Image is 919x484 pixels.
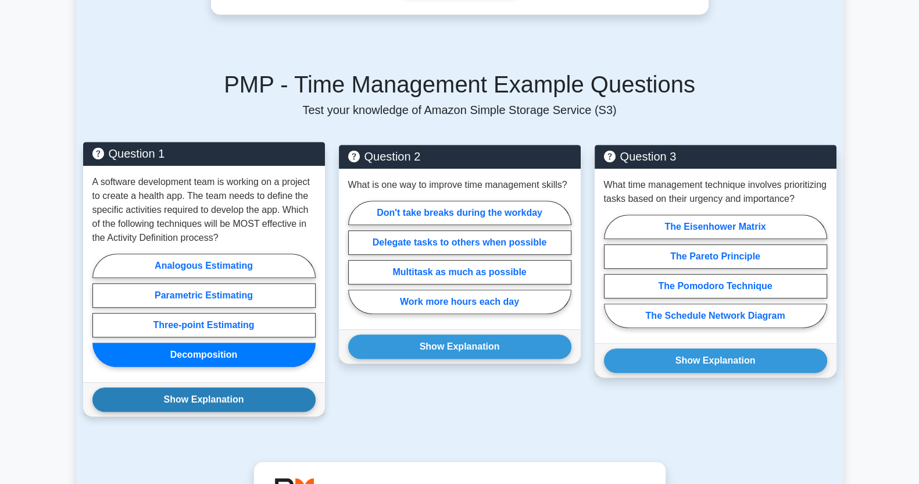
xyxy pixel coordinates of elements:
h5: Question 1 [92,147,316,161]
label: The Pomodoro Technique [604,274,827,298]
h5: Question 2 [348,150,571,163]
label: Parametric Estimating [92,283,316,308]
label: Delegate tasks to others when possible [348,230,571,255]
label: Decomposition [92,343,316,367]
label: Don't take breaks during the workday [348,201,571,225]
p: What time management technique involves prioritizing tasks based on their urgency and importance? [604,178,827,206]
label: Multitask as much as possible [348,260,571,284]
label: The Eisenhower Matrix [604,215,827,239]
label: Work more hours each day [348,290,571,314]
button: Show Explanation [604,348,827,373]
label: The Pareto Principle [604,244,827,269]
h5: PMP - Time Management Example Questions [83,70,836,98]
p: Test your knowledge of Amazon Simple Storage Service (S3) [83,103,836,117]
button: Show Explanation [348,334,571,359]
label: Analogous Estimating [92,254,316,278]
p: A software development team is working on a project to create a health app. The team needs to def... [92,175,316,245]
label: Three-point Estimating [92,313,316,337]
label: The Schedule Network Diagram [604,304,827,328]
p: What is one way to improve time management skills? [348,178,567,192]
h5: Question 3 [604,150,827,163]
button: Show Explanation [92,387,316,412]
